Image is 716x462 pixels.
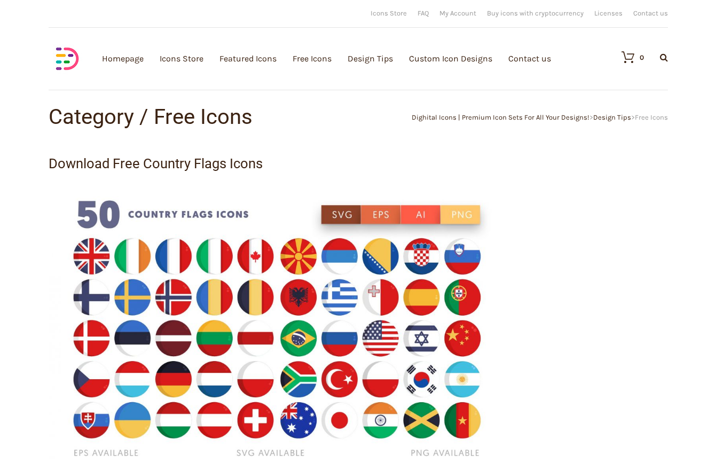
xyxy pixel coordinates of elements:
a: My Account [439,10,476,17]
h1: Category / Free Icons [49,106,358,128]
a: Licenses [594,10,623,17]
a: Dighital Icons | Premium Icon Sets For All Your Designs! [412,113,589,121]
a: FAQ [418,10,429,17]
a: 0 [611,51,644,64]
a: Download Free Country Flags Icons [49,155,263,171]
span: Free Icons [635,113,668,121]
a: Design Tips [593,113,631,121]
a: Buy icons with cryptocurrency [487,10,584,17]
div: 0 [640,54,644,61]
a: Contact us [633,10,668,17]
a: Icons Store [371,10,407,17]
div: > > [358,114,668,121]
